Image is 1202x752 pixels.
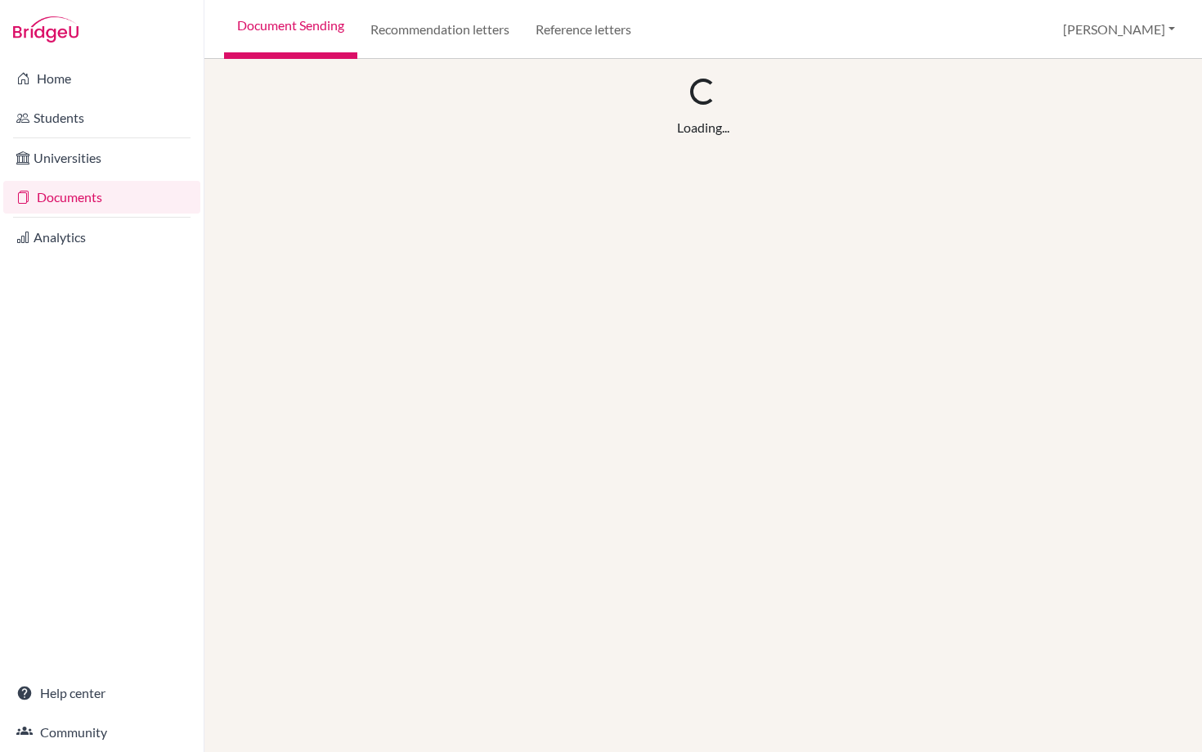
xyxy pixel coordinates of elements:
[677,118,729,137] div: Loading...
[3,716,200,749] a: Community
[3,181,200,214] a: Documents
[13,16,78,43] img: Bridge-U
[3,221,200,254] a: Analytics
[3,677,200,709] a: Help center
[1056,14,1182,45] button: [PERSON_NAME]
[3,62,200,95] a: Home
[3,142,200,174] a: Universities
[3,101,200,134] a: Students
